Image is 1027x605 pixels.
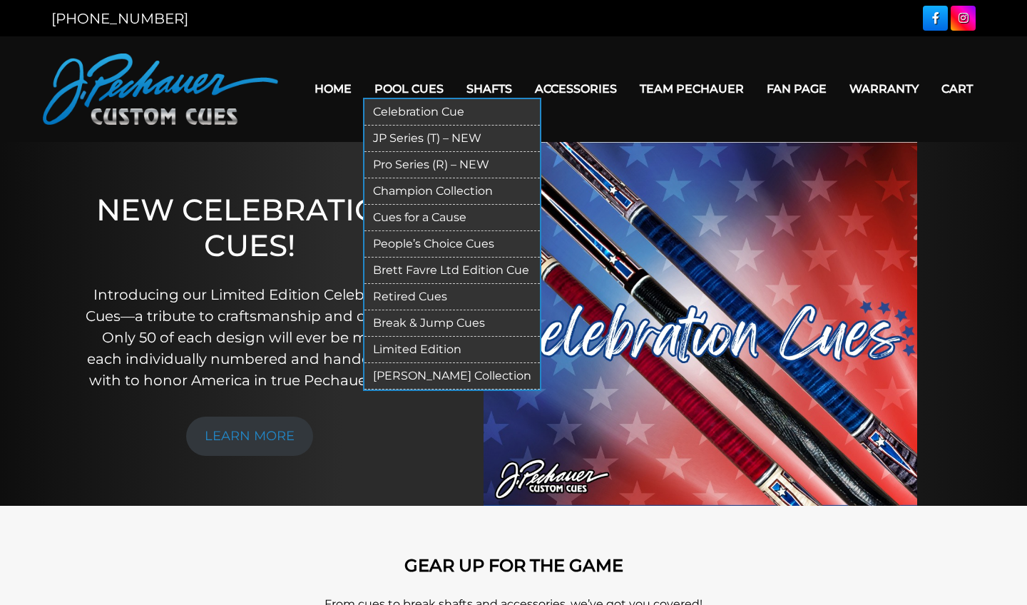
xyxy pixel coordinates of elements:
[84,284,415,391] p: Introducing our Limited Edition Celebration Cues—a tribute to craftsmanship and country. Only 50 ...
[364,126,540,152] a: JP Series (T) – NEW
[455,71,523,107] a: Shafts
[303,71,363,107] a: Home
[755,71,838,107] a: Fan Page
[364,231,540,258] a: People’s Choice Cues
[364,258,540,284] a: Brett Favre Ltd Edition Cue
[404,555,623,576] strong: GEAR UP FOR THE GAME
[364,99,540,126] a: Celebration Cue
[930,71,984,107] a: Cart
[43,54,278,125] img: Pechauer Custom Cues
[523,71,628,107] a: Accessories
[186,417,313,456] a: LEARN MORE
[838,71,930,107] a: Warranty
[364,363,540,390] a: [PERSON_NAME] Collection
[364,178,540,205] a: Champion Collection
[364,152,540,178] a: Pro Series (R) – NEW
[364,337,540,363] a: Limited Edition
[364,310,540,337] a: Break & Jump Cues
[363,71,455,107] a: Pool Cues
[628,71,755,107] a: Team Pechauer
[364,205,540,231] a: Cues for a Cause
[51,10,188,27] a: [PHONE_NUMBER]
[364,284,540,310] a: Retired Cues
[84,192,415,264] h1: NEW CELEBRATION CUES!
